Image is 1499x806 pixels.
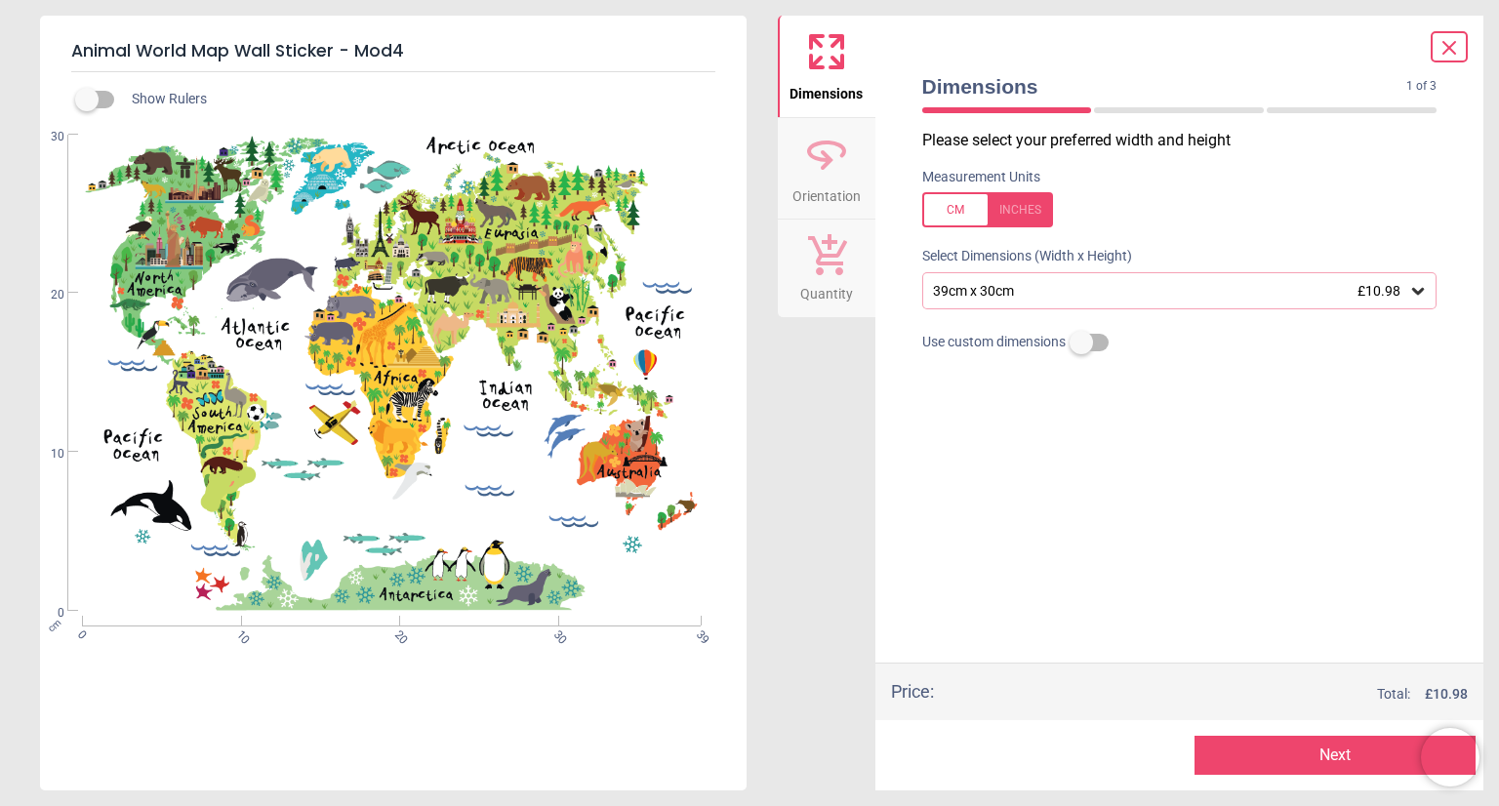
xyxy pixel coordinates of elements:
button: Quantity [778,220,875,317]
span: 30 [27,129,64,145]
button: Dimensions [778,16,875,117]
span: £ [1425,685,1468,705]
button: Orientation [778,118,875,220]
label: Select Dimensions (Width x Height) [907,247,1132,266]
span: 10 [27,446,64,463]
span: 20 [390,627,403,640]
span: Dimensions [790,75,863,104]
span: 30 [549,627,562,640]
span: Orientation [792,178,861,207]
label: Measurement Units [922,168,1040,187]
span: 0 [73,627,86,640]
div: 39cm x 30cm [931,283,1409,300]
span: 10 [232,627,245,640]
div: Price : [891,679,934,704]
span: 39 [692,627,705,640]
p: Please select your preferred width and height [922,130,1453,151]
span: Quantity [800,275,853,304]
div: Show Rulers [87,88,747,111]
span: 20 [27,287,64,303]
span: cm [46,616,63,633]
span: 1 of 3 [1406,78,1437,95]
span: £10.98 [1357,283,1400,299]
span: Dimensions [922,72,1407,101]
h5: Animal World Map Wall Sticker - Mod4 [71,31,715,72]
div: Total: [963,685,1469,705]
iframe: Brevo live chat [1421,728,1479,786]
span: 10.98 [1433,686,1468,702]
span: Use custom dimensions [922,333,1066,352]
button: Next [1195,736,1476,775]
span: 0 [27,605,64,622]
